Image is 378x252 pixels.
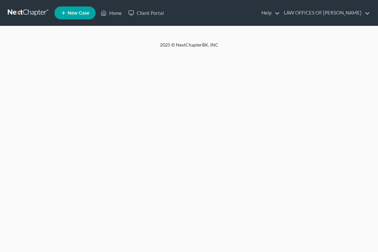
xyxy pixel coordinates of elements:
new-legal-case-button: New Case [54,6,96,19]
a: Client Portal [125,7,167,19]
a: Home [97,7,125,19]
div: 2025 © NextChapterBK, INC [34,42,345,53]
a: LAW OFFICES OF [PERSON_NAME] [281,7,370,19]
a: Help [258,7,280,19]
